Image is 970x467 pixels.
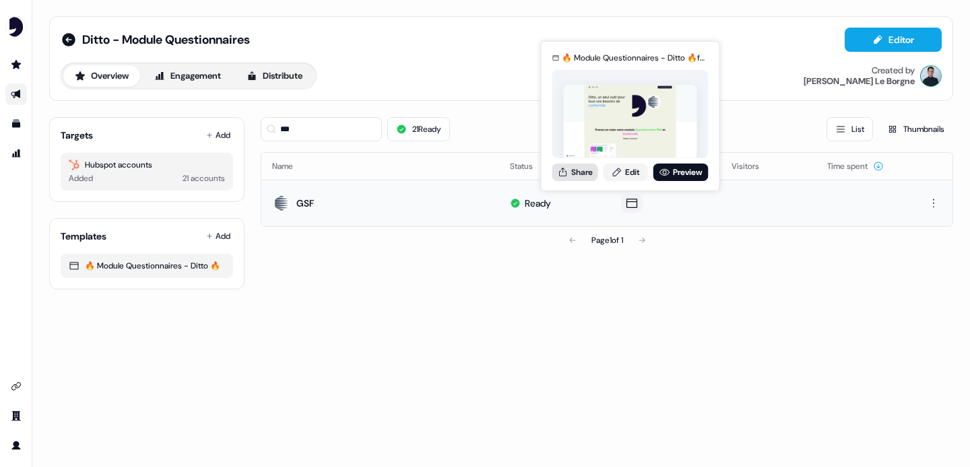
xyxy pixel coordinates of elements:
[5,375,27,397] a: Go to integrations
[296,196,314,210] div: GSF
[732,154,775,178] button: Visitors
[387,117,450,141] button: 21Ready
[183,172,225,185] div: 21 accounts
[61,129,93,142] div: Targets
[5,405,27,427] a: Go to team
[235,65,314,87] button: Distribute
[525,196,551,210] div: Ready
[604,164,648,181] a: Edit
[203,227,233,246] button: Add
[653,164,709,181] a: Preview
[878,117,953,141] button: Thumbnails
[562,51,708,65] div: 🔥 Module Questionnaires - Ditto 🔥 for GSF
[5,83,27,105] a: Go to outbound experience
[203,126,233,145] button: Add
[591,233,623,247] div: Page 1 of 1
[564,85,697,159] img: asset preview
[872,65,915,76] div: Created by
[510,154,549,178] button: Status
[5,143,27,164] a: Go to attribution
[845,28,942,52] button: Editor
[69,259,225,273] div: 🔥 Module Questionnaires - Ditto 🔥
[143,65,232,87] button: Engagement
[845,34,942,48] a: Editor
[552,164,598,181] button: Share
[5,435,27,456] a: Go to profile
[804,76,915,87] div: [PERSON_NAME] Le Borgne
[63,65,140,87] button: Overview
[920,65,942,87] img: Ugo
[272,154,309,178] button: Name
[5,113,27,135] a: Go to templates
[827,154,884,178] button: Time spent
[82,32,250,48] span: Ditto - Module Questionnaires
[69,172,93,185] div: Added
[5,54,27,75] a: Go to prospects
[61,229,106,243] div: Templates
[69,158,225,172] div: Hubspot accounts
[827,117,873,141] button: List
